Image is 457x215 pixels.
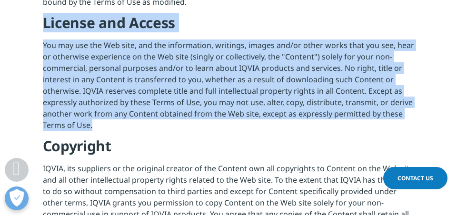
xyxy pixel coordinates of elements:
h4: License and Access [43,13,415,39]
span: Contact Us [397,174,433,182]
a: Contact Us [383,167,447,189]
h4: Copyright [43,137,415,163]
button: 優先設定センターを開く [5,186,29,210]
p: You may use the Web site, and the information, writings, images and/or other works that you see, ... [43,39,415,137]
